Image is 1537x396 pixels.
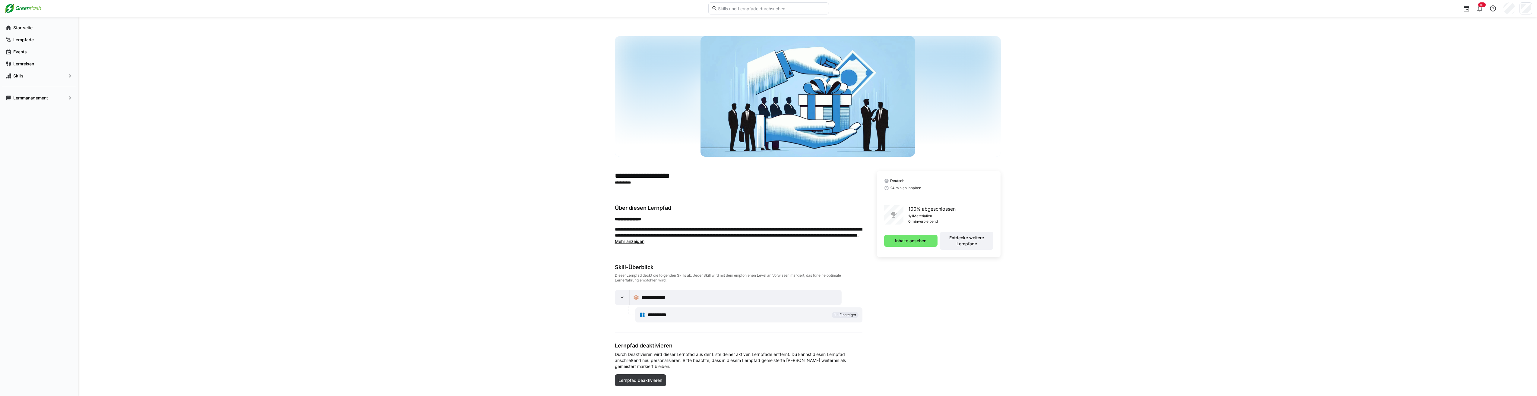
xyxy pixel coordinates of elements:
[908,205,956,212] p: 100% abgeschlossen
[890,186,921,190] span: 24 min an Inhalten
[615,374,666,386] button: Lernpfad deaktivieren
[908,214,913,218] p: 1/1
[615,205,862,211] h3: Über diesen Lernpfad
[890,178,904,183] span: Deutsch
[615,351,862,369] span: Durch Deaktivieren wird dieser Lernpfad aus der Liste deiner aktiven Lernpfade entfernt. Du kanns...
[940,232,993,250] button: Entdecke weitere Lernpfade
[717,6,825,11] input: Skills und Lernpfade durchsuchen…
[908,219,918,224] p: 0 min
[615,342,862,349] h3: Lernpfad deaktivieren
[615,264,862,271] div: Skill-Überblick
[943,235,990,247] span: Entdecke weitere Lernpfade
[615,239,644,244] span: Mehr anzeigen
[913,214,932,218] p: Materialien
[884,235,938,247] button: Inhalte ansehen
[618,377,663,383] span: Lernpfad deaktivieren
[615,273,862,283] div: Dieser Lernpfad deckt die folgenden Skills ab. Jeder Skill wird mit dem empfohlenen Level an Vorw...
[834,313,856,317] span: 1 - Einsteiger
[1480,3,1484,7] span: 9+
[918,219,938,224] p: verbleibend
[894,238,927,244] span: Inhalte ansehen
